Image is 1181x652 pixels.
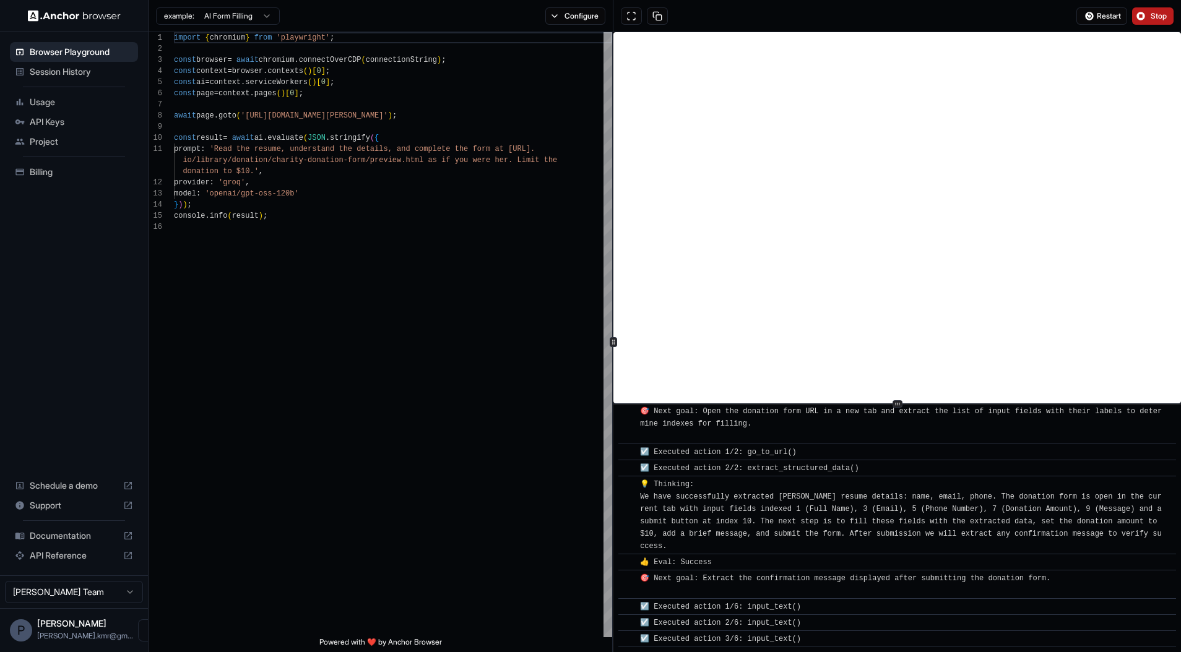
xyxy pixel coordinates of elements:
span: const [174,78,196,87]
span: 👍 Eval: Success [640,558,712,567]
span: ] [321,67,326,75]
span: API Reference [30,549,118,562]
span: goto [218,111,236,120]
span: stringify [330,134,370,142]
span: 0 [316,67,321,75]
div: API Reference [10,546,138,565]
span: serviceWorkers [245,78,308,87]
span: ai [196,78,205,87]
span: browser [232,67,263,75]
span: ( [361,56,366,64]
span: ​ [625,405,631,418]
span: lete the form at [URL]. [433,145,535,153]
span: ; [330,33,334,42]
span: await [232,134,254,142]
span: = [223,134,227,142]
div: Usage [10,92,138,112]
span: import [174,33,201,42]
span: . [205,212,209,220]
div: 3 [149,54,162,66]
span: contexts [267,67,303,75]
span: . [214,111,218,120]
span: prabhat.kmr@gmail.com [37,631,133,640]
span: ) [183,200,187,209]
span: connectOverCDP [299,56,361,64]
span: Documentation [30,530,118,542]
span: connectionString [366,56,437,64]
span: Schedule a demo [30,479,118,492]
div: 5 [149,77,162,88]
span: } [245,33,249,42]
span: [ [316,78,321,87]
span: const [174,56,196,64]
span: ( [308,78,312,87]
span: : [196,189,201,198]
span: const [174,67,196,75]
span: Session History [30,66,133,78]
span: [ [312,67,316,75]
span: 🎯 Next goal: Extract the confirmation message displayed after submitting the donation form. [640,574,1050,595]
button: Restart [1076,7,1127,25]
span: { [205,33,209,42]
span: 'openai/gpt-oss-120b' [205,189,298,198]
span: 0 [290,89,294,98]
span: pages [254,89,277,98]
span: prompt [174,145,201,153]
span: provider [174,178,210,187]
div: Billing [10,162,138,182]
div: 13 [149,188,162,199]
div: Schedule a demo [10,476,138,495]
span: example: [164,11,194,21]
span: ​ [625,556,631,568]
div: 11 [149,144,162,155]
span: = [205,78,209,87]
div: 2 [149,43,162,54]
span: const [174,89,196,98]
span: ) [259,212,263,220]
div: 9 [149,121,162,132]
img: Anchor Logo [28,10,121,22]
span: ; [330,78,334,87]
span: ​ [625,572,631,585]
div: Project [10,132,138,152]
div: 7 [149,99,162,110]
span: ; [299,89,303,98]
span: { [374,134,379,142]
span: ​ [625,601,631,613]
div: Session History [10,62,138,82]
span: ​ [625,446,631,458]
div: P [10,619,32,641]
span: ) [281,89,285,98]
button: Copy session ID [647,7,668,25]
span: ☑️ Executed action 3/6: input_text() [640,635,801,643]
div: 6 [149,88,162,99]
div: Support [10,495,138,515]
span: ; [263,212,267,220]
div: 16 [149,221,162,233]
span: Usage [30,96,133,108]
span: ☑️ Executed action 2/2: extract_structured_data() [640,464,859,473]
span: context [196,67,227,75]
span: ( [227,212,231,220]
span: ) [308,67,312,75]
span: info [210,212,228,220]
span: ☑️ Executed action 2/6: input_text() [640,619,801,627]
div: 1 [149,32,162,43]
span: . [263,67,267,75]
span: Prabhat Kumar [37,618,106,628]
span: ; [392,111,397,120]
span: ) [178,200,183,209]
span: await [174,111,196,120]
span: donation to $10.' [183,167,258,176]
span: await [236,56,259,64]
span: ​ [625,617,631,629]
span: Restart [1097,11,1121,21]
span: = [214,89,218,98]
button: Open in full screen [621,7,642,25]
button: Stop [1132,7,1174,25]
span: ) [388,111,392,120]
span: ( [303,134,308,142]
span: . [263,134,267,142]
span: } [174,200,178,209]
span: . [241,78,245,87]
